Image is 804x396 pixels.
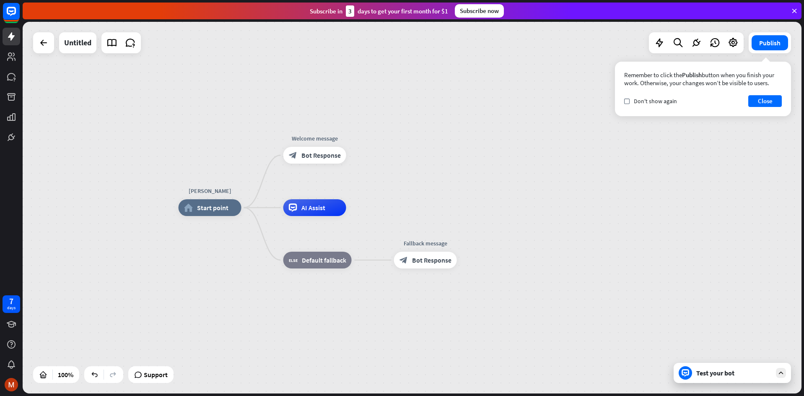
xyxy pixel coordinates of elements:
[346,5,354,17] div: 3
[172,187,248,195] div: [PERSON_NAME]
[682,71,702,79] span: Publish
[310,5,448,17] div: Subscribe in days to get your first month for $1
[752,35,788,50] button: Publish
[289,151,297,159] i: block_bot_response
[55,368,76,381] div: 100%
[696,369,772,377] div: Test your bot
[184,203,193,212] i: home_2
[7,3,32,29] button: Open LiveChat chat widget
[748,95,782,107] button: Close
[197,203,228,212] span: Start point
[7,305,16,311] div: days
[301,203,325,212] span: AI Assist
[412,256,451,264] span: Bot Response
[301,151,341,159] span: Bot Response
[634,97,677,105] span: Don't show again
[64,32,91,53] div: Untitled
[144,368,168,381] span: Support
[289,256,298,264] i: block_fallback
[277,134,353,143] div: Welcome message
[302,256,346,264] span: Default fallback
[388,239,463,247] div: Fallback message
[9,297,13,305] div: 7
[3,295,20,313] a: 7 days
[399,256,408,264] i: block_bot_response
[624,71,782,87] div: Remember to click the button when you finish your work. Otherwise, your changes won’t be visible ...
[455,4,504,18] div: Subscribe now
